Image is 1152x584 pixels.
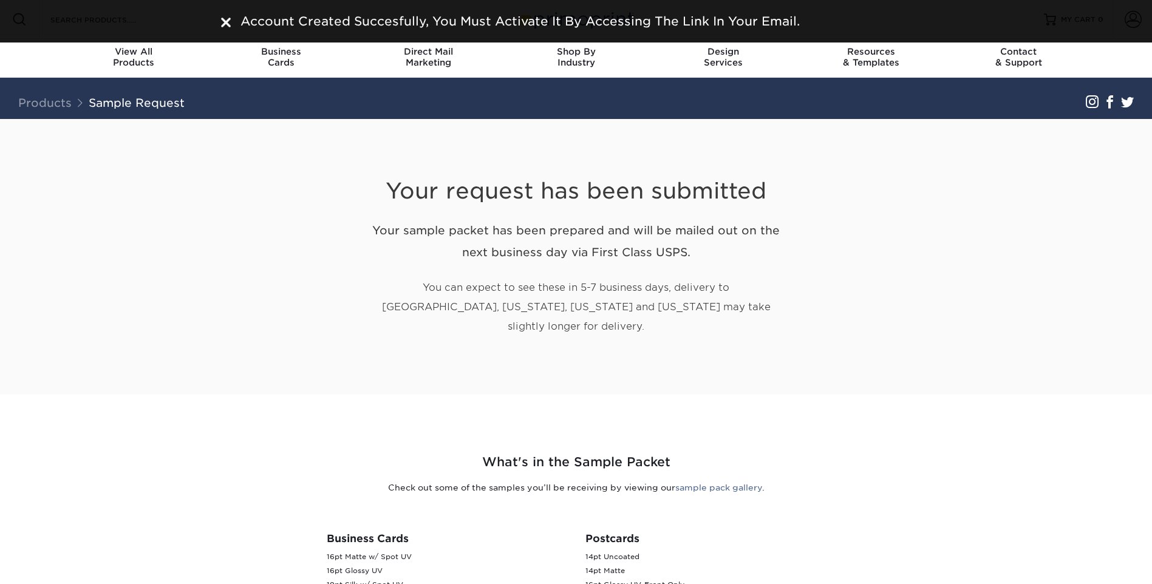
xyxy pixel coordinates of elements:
[60,46,208,68] div: Products
[207,39,355,78] a: BusinessCards
[502,39,650,78] a: Shop ByIndustry
[355,39,502,78] a: Direct MailMarketing
[364,219,789,264] h2: Your sample packet has been prepared and will be mailed out on the next business day via First Cl...
[945,39,1092,78] a: Contact& Support
[207,46,355,57] span: Business
[18,96,72,109] a: Products
[240,14,800,29] span: Account Created Succesfully, You Must Activate It By Accessing The Link In Your Email.
[364,278,789,336] p: You can expect to see these in 5-7 business days, delivery to [GEOGRAPHIC_DATA], [US_STATE], [US_...
[89,96,185,109] a: Sample Request
[585,532,826,545] h3: Postcards
[797,39,945,78] a: Resources& Templates
[650,46,797,57] span: Design
[650,46,797,68] div: Services
[327,532,567,545] h3: Business Cards
[221,453,932,472] h2: What's in the Sample Packet
[207,46,355,68] div: Cards
[364,148,789,205] h1: Your request has been submitted
[502,46,650,68] div: Industry
[221,481,932,494] p: Check out some of the samples you’ll be receiving by viewing our .
[502,46,650,57] span: Shop By
[355,46,502,57] span: Direct Mail
[60,46,208,57] span: View All
[797,46,945,68] div: & Templates
[797,46,945,57] span: Resources
[675,483,762,492] a: sample pack gallery
[945,46,1092,57] span: Contact
[650,39,797,78] a: DesignServices
[60,39,208,78] a: View AllProducts
[221,18,231,27] img: close
[945,46,1092,68] div: & Support
[355,46,502,68] div: Marketing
